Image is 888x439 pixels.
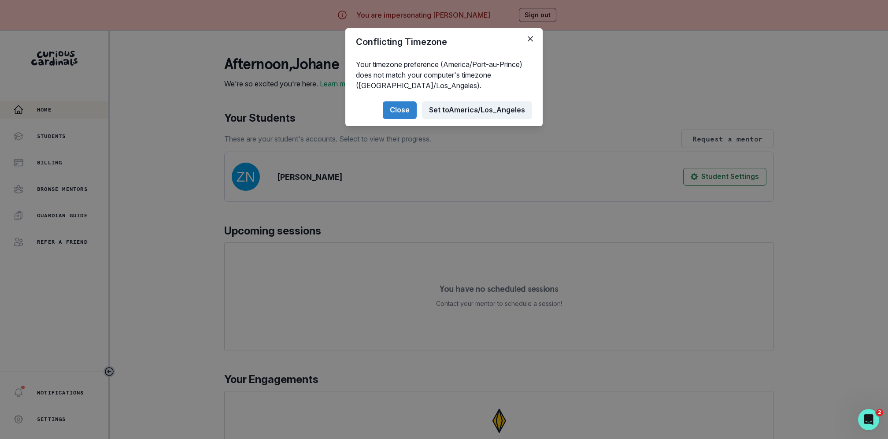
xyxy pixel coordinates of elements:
[876,409,883,416] span: 2
[858,409,879,430] iframe: Intercom live chat
[422,101,532,119] button: Set toAmerica/Los_Angeles
[383,101,417,119] button: Close
[523,32,537,46] button: Close
[345,28,543,56] header: Conflicting Timezone
[345,56,543,94] div: Your timezone preference (America/Port-au-Prince) does not match your computer's timezone ([GEOGR...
